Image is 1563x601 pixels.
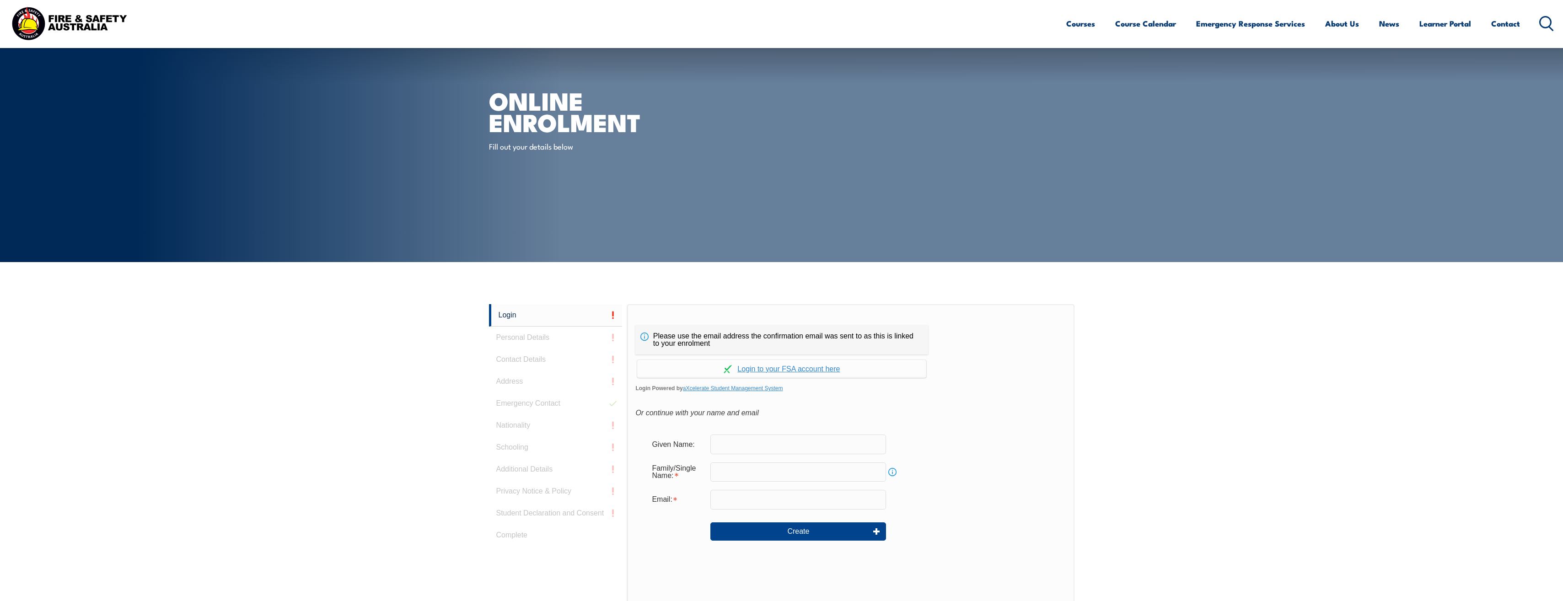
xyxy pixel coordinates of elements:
[1325,11,1359,36] a: About Us
[635,406,1066,420] div: Or continue with your name and email
[1379,11,1399,36] a: News
[645,491,710,508] div: Email is required.
[489,90,715,132] h1: Online Enrolment
[635,381,1066,395] span: Login Powered by
[1066,11,1095,36] a: Courses
[635,325,928,354] div: Please use the email address the confirmation email was sent to as this is linked to your enrolment
[645,435,710,453] div: Given Name:
[489,141,656,151] p: Fill out your details below
[683,385,783,392] a: aXcelerate Student Management System
[710,522,886,541] button: Create
[1115,11,1176,36] a: Course Calendar
[886,466,899,478] a: Info
[645,460,710,484] div: Family/Single Name is required.
[1196,11,1305,36] a: Emergency Response Services
[1419,11,1471,36] a: Learner Portal
[724,365,732,373] img: Log in withaxcelerate
[1491,11,1520,36] a: Contact
[489,304,623,327] a: Login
